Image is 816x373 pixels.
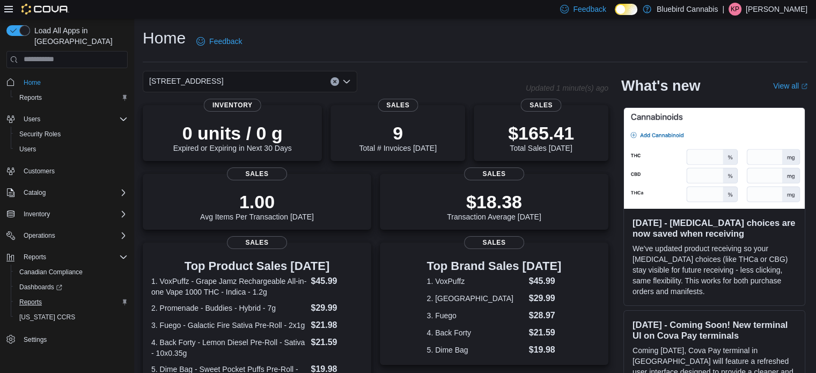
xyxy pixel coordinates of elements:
p: $165.41 [508,122,574,144]
span: Sales [378,99,418,112]
a: Reports [15,296,46,309]
p: $18.38 [447,191,541,213]
a: Canadian Compliance [15,266,87,279]
button: Catalog [2,185,132,200]
dd: $21.59 [529,326,562,339]
button: Reports [11,295,132,310]
span: Reports [19,93,42,102]
dt: 1. VoxPuffz [427,276,525,287]
p: Updated 1 minute(s) ago [526,84,608,92]
span: Inventory [24,210,50,218]
span: Reports [19,298,42,306]
span: Sales [227,236,287,249]
span: Users [19,145,36,153]
h2: What's new [621,77,700,94]
a: Dashboards [11,280,132,295]
p: Bluebird Cannabis [657,3,718,16]
span: Reports [24,253,46,261]
span: Load All Apps in [GEOGRAPHIC_DATA] [30,25,128,47]
button: Users [11,142,132,157]
span: Users [19,113,128,126]
button: Home [2,75,132,90]
div: Total Sales [DATE] [508,122,574,152]
div: Transaction Average [DATE] [447,191,541,221]
dd: $29.99 [529,292,562,305]
input: Dark Mode [615,4,637,15]
span: Catalog [19,186,128,199]
span: Reports [15,296,128,309]
span: Catalog [24,188,46,197]
div: Avg Items Per Transaction [DATE] [200,191,314,221]
p: We've updated product receiving so your [MEDICAL_DATA] choices (like THCa or CBG) stay visible fo... [633,243,796,297]
button: Customers [2,163,132,179]
dd: $28.97 [529,309,562,322]
svg: External link [801,83,807,90]
dt: 1. VoxPuffz - Grape Jamz Rechargeable All-in-one Vape 1000 THC - Indica - 1.2g [151,276,306,297]
span: Dashboards [19,283,62,291]
span: [STREET_ADDRESS] [149,75,223,87]
button: Clear input [330,77,339,86]
span: Settings [19,332,128,346]
dd: $29.99 [311,302,362,315]
p: | [722,3,724,16]
span: Sales [464,236,524,249]
a: Customers [19,165,59,178]
span: Feedback [209,36,242,47]
span: Security Roles [15,128,128,141]
span: Washington CCRS [15,311,128,324]
a: Security Roles [15,128,65,141]
a: [US_STATE] CCRS [15,311,79,324]
button: Security Roles [11,127,132,142]
span: Reports [15,91,128,104]
a: Settings [19,333,51,346]
button: Reports [11,90,132,105]
span: Home [24,78,41,87]
dd: $21.59 [311,336,362,349]
span: Sales [464,167,524,180]
span: Users [15,143,128,156]
p: 0 units / 0 g [173,122,292,144]
span: Inventory [204,99,261,112]
dt: 4. Back Forty [427,327,525,338]
a: Reports [15,91,46,104]
a: Home [19,76,45,89]
h1: Home [143,27,186,49]
span: Feedback [573,4,606,14]
h3: Top Product Sales [DATE] [151,260,363,273]
span: Operations [24,231,55,240]
span: Canadian Compliance [19,268,83,276]
span: Operations [19,229,128,242]
dd: $45.99 [529,275,562,288]
h3: [DATE] - [MEDICAL_DATA] choices are now saved when receiving [633,217,796,239]
button: Open list of options [342,77,351,86]
a: View allExternal link [773,82,807,90]
dt: 2. [GEOGRAPHIC_DATA] [427,293,525,304]
span: Settings [24,335,47,344]
dt: 3. Fuego - Galactic Fire Sativa Pre-Roll - 2x1g [151,320,306,331]
span: Users [24,115,40,123]
span: [US_STATE] CCRS [19,313,75,321]
h3: [DATE] - Coming Soon! New terminal UI on Cova Pay terminals [633,319,796,341]
dt: 2. Promenade - Buddies - Hybrid - 7g [151,303,306,313]
span: Dashboards [15,281,128,294]
button: Catalog [19,186,50,199]
button: Reports [19,251,50,264]
dd: $19.98 [529,343,562,356]
dd: $21.98 [311,319,362,332]
span: Customers [24,167,55,175]
dt: 3. Fuego [427,310,525,321]
dd: $45.99 [311,275,362,288]
p: 9 [359,122,436,144]
button: Reports [2,250,132,265]
div: Total # Invoices [DATE] [359,122,436,152]
button: Inventory [2,207,132,222]
button: Settings [2,331,132,347]
button: Operations [19,229,60,242]
span: Canadian Compliance [15,266,128,279]
button: Canadian Compliance [11,265,132,280]
img: Cova [21,4,69,14]
div: Expired or Expiring in Next 30 Days [173,122,292,152]
span: Sales [521,99,561,112]
a: Feedback [192,31,246,52]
